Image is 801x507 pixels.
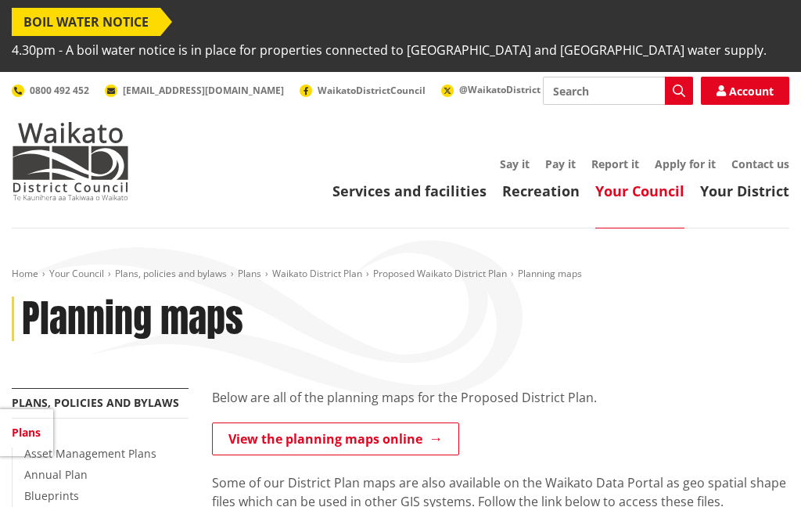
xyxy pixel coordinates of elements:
[332,182,487,200] a: Services and facilities
[49,267,104,280] a: Your Council
[700,182,789,200] a: Your District
[115,267,227,280] a: Plans, policies and bylaws
[12,395,179,410] a: Plans, policies and bylaws
[12,84,89,97] a: 0800 492 452
[12,268,789,281] nav: breadcrumb
[24,446,156,461] a: Asset Management Plans
[373,267,507,280] a: Proposed Waikato District Plan
[518,267,582,280] span: Planning maps
[318,84,426,97] span: WaikatoDistrictCouncil
[12,8,160,36] span: BOIL WATER NOTICE
[300,84,426,97] a: WaikatoDistrictCouncil
[731,156,789,171] a: Contact us
[105,84,284,97] a: [EMAIL_ADDRESS][DOMAIN_NAME]
[545,156,576,171] a: Pay it
[272,267,362,280] a: Waikato District Plan
[12,36,767,64] span: 4.30pm - A boil water notice is in place for properties connected to [GEOGRAPHIC_DATA] and [GEOGR...
[30,84,89,97] span: 0800 492 452
[123,84,284,97] span: [EMAIL_ADDRESS][DOMAIN_NAME]
[24,467,88,482] a: Annual Plan
[459,83,541,96] span: @WaikatoDistrict
[22,297,243,342] h1: Planning maps
[24,488,79,503] a: Blueprints
[212,388,789,407] p: Below are all of the planning maps for the Proposed District Plan.
[441,83,541,96] a: @WaikatoDistrict
[655,156,716,171] a: Apply for it
[502,182,580,200] a: Recreation
[591,156,639,171] a: Report it
[12,122,129,200] img: Waikato District Council - Te Kaunihera aa Takiwaa o Waikato
[701,77,789,105] a: Account
[543,77,693,105] input: Search input
[500,156,530,171] a: Say it
[12,267,38,280] a: Home
[212,422,459,455] a: View the planning maps online
[595,182,684,200] a: Your Council
[238,267,261,280] a: Plans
